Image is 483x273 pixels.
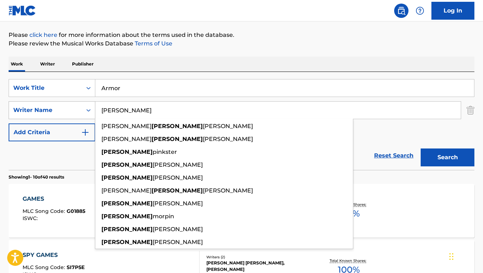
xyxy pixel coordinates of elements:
[13,106,78,114] div: Writer Name
[67,208,85,214] span: G01885
[9,123,95,141] button: Add Criteria
[101,123,152,130] span: [PERSON_NAME]
[101,239,153,245] strong: [PERSON_NAME]
[203,187,253,194] span: [PERSON_NAME]
[394,4,408,18] a: Public Search
[153,200,203,207] span: [PERSON_NAME]
[206,260,310,273] div: [PERSON_NAME] [PERSON_NAME], [PERSON_NAME]
[413,4,427,18] div: Help
[23,264,67,270] span: MLC Song Code :
[206,254,310,260] div: Writers ( 2 )
[9,39,474,48] p: Please review the Musical Works Database
[153,174,203,181] span: [PERSON_NAME]
[421,148,474,166] button: Search
[9,5,36,16] img: MLC Logo
[70,57,96,72] p: Publisher
[152,136,203,142] strong: [PERSON_NAME]
[23,195,85,203] div: GAMES
[9,57,25,72] p: Work
[330,258,368,263] p: Total Known Shares:
[153,226,203,233] span: [PERSON_NAME]
[203,123,253,130] span: [PERSON_NAME]
[101,136,152,142] span: [PERSON_NAME]
[447,239,483,273] iframe: Chat Widget
[23,251,85,259] div: SPY GAMES
[467,101,474,119] img: Delete Criterion
[38,57,57,72] p: Writer
[9,174,64,180] p: Showing 1 - 10 of 40 results
[133,40,172,47] a: Terms of Use
[23,215,39,221] span: ISWC :
[431,2,474,20] a: Log In
[153,239,203,245] span: [PERSON_NAME]
[153,213,174,220] span: morpin
[416,6,424,15] img: help
[153,161,203,168] span: [PERSON_NAME]
[9,79,474,170] form: Search Form
[101,148,153,155] strong: [PERSON_NAME]
[67,264,85,270] span: SI7P5E
[101,226,153,233] strong: [PERSON_NAME]
[101,187,152,194] span: [PERSON_NAME]
[449,246,454,267] div: Drag
[101,213,153,220] strong: [PERSON_NAME]
[397,6,406,15] img: search
[203,136,253,142] span: [PERSON_NAME]
[101,174,153,181] strong: [PERSON_NAME]
[29,31,57,38] a: click here
[13,84,78,92] div: Work Title
[152,123,203,130] strong: [PERSON_NAME]
[370,148,417,164] a: Reset Search
[101,200,153,207] strong: [PERSON_NAME]
[153,148,177,155] span: pinkster
[152,187,203,194] strong: [PERSON_NAME]
[101,161,153,168] strong: [PERSON_NAME]
[9,31,474,39] p: Please for more information about the terms used in the database.
[23,208,67,214] span: MLC Song Code :
[81,128,90,137] img: 9d2ae6d4665cec9f34b9.svg
[9,184,474,238] a: GAMESMLC Song Code:G01885ISWC:Writers (2)[PERSON_NAME], [PERSON_NAME]Recording Artists (538)NEW K...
